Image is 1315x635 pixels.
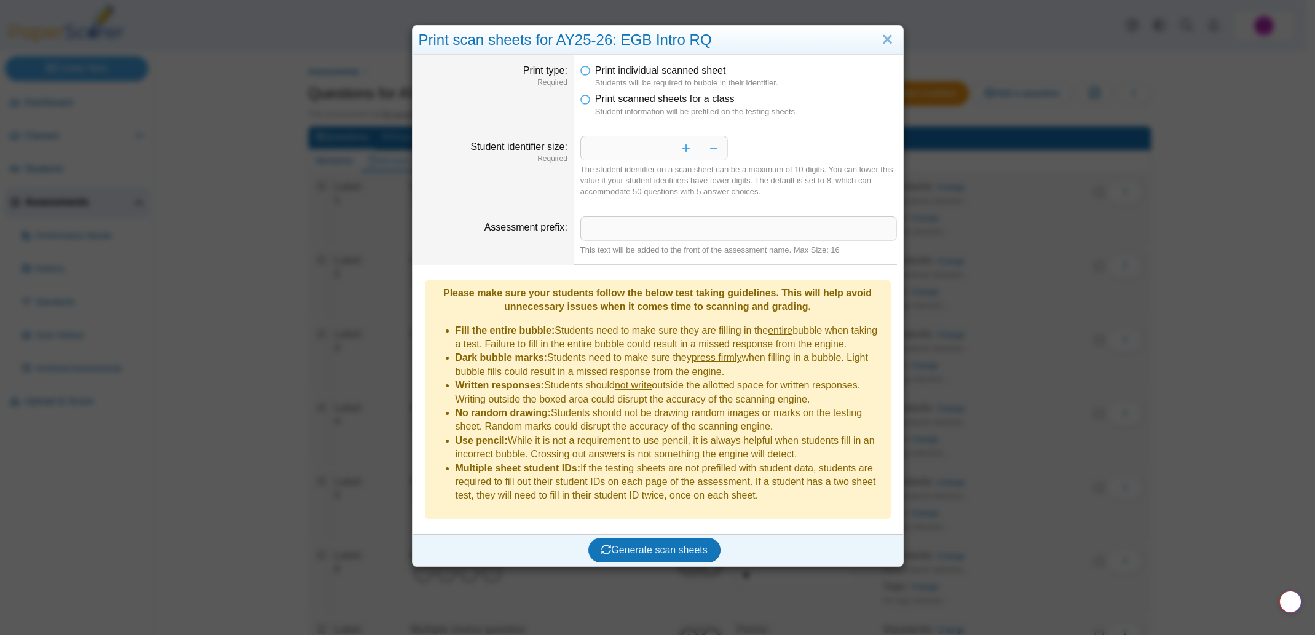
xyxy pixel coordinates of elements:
li: If the testing sheets are not prefilled with student data, students are required to fill out thei... [456,462,885,503]
div: This text will be added to the front of the assessment name. Max Size: 16 [580,245,897,256]
a: Close [878,30,897,50]
li: Students need to make sure they when filling in a bubble. Light bubble fills could result in a mi... [456,351,885,379]
dfn: Student information will be prefilled on the testing sheets. [595,106,897,117]
b: Fill the entire bubble: [456,325,555,336]
span: Print individual scanned sheet [595,65,726,76]
span: Print scanned sheets for a class [595,93,735,104]
li: Students need to make sure they are filling in the bubble when taking a test. Failure to fill in ... [456,324,885,352]
b: Multiple sheet student IDs: [456,463,581,473]
button: Generate scan sheets [588,538,721,562]
div: Print scan sheets for AY25-26: EGB Intro RQ [413,26,903,55]
li: While it is not a requirement to use pencil, it is always helpful when students fill in an incorr... [456,434,885,462]
b: Written responses: [456,380,545,390]
li: Students should outside the allotted space for written responses. Writing outside the boxed area ... [456,379,885,406]
u: press firmly [692,352,742,363]
b: Use pencil: [456,435,508,446]
button: Decrease [700,136,728,160]
b: Please make sure your students follow the below test taking guidelines. This will help avoid unne... [443,288,872,312]
li: Students should not be drawing random images or marks on the testing sheet. Random marks could di... [456,406,885,434]
u: not write [615,380,652,390]
label: Assessment prefix [484,222,567,232]
dfn: Required [419,77,567,88]
b: Dark bubble marks: [456,352,547,363]
dfn: Required [419,154,567,164]
label: Print type [523,65,567,76]
div: The student identifier on a scan sheet can be a maximum of 10 digits. You can lower this value if... [580,164,897,198]
u: entire [768,325,792,336]
button: Increase [673,136,700,160]
label: Student identifier size [470,141,567,152]
span: Generate scan sheets [601,545,708,555]
dfn: Students will be required to bubble in their identifier. [595,77,897,89]
b: No random drawing: [456,408,551,418]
